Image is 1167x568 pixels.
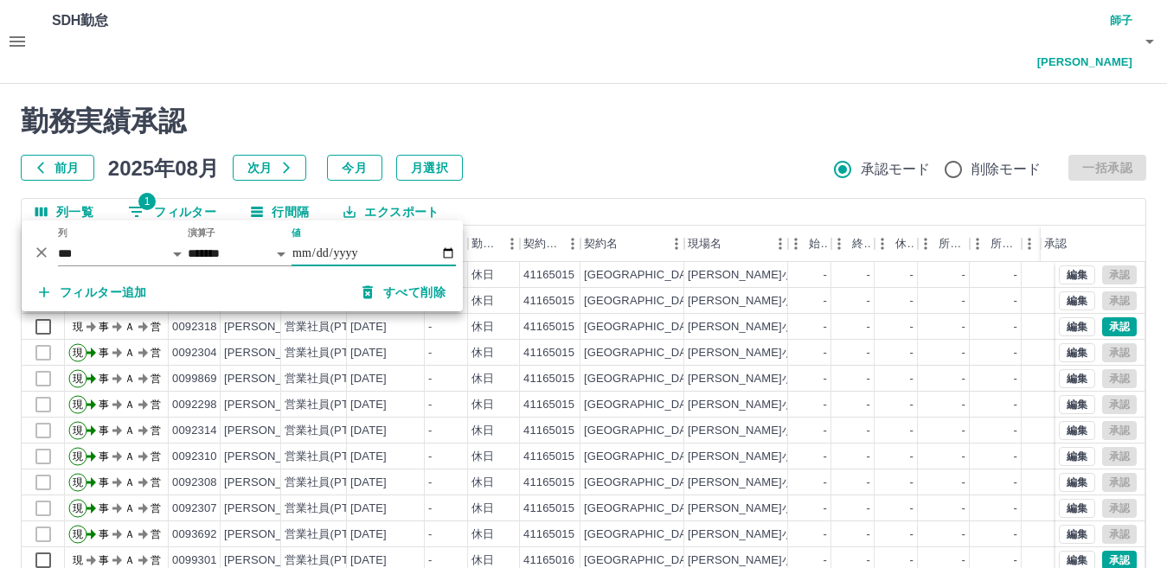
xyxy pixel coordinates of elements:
div: 41165015 [523,319,574,335]
text: 営 [151,528,161,540]
div: - [962,267,965,284]
div: 契約名 [580,226,684,262]
div: 営業社員(PT契約) [285,397,375,413]
text: 営 [151,476,161,488]
text: Ａ [125,450,135,463]
div: [DATE] [350,527,387,543]
div: - [962,345,965,361]
div: [DATE] [350,345,387,361]
div: 休日 [471,501,494,517]
text: 事 [99,528,109,540]
button: 編集 [1059,447,1095,466]
div: [PERSON_NAME]小学校放課後学級 [688,449,873,465]
div: 41165015 [523,345,574,361]
div: 交通費 [425,226,468,262]
div: - [824,267,827,284]
div: [PERSON_NAME] [224,423,318,439]
button: 行間隔 [237,199,323,225]
div: - [910,397,914,413]
div: [PERSON_NAME]小学校放課後学級 [688,475,873,491]
div: [PERSON_NAME]小学校放課後学級 [688,267,873,284]
div: - [428,345,432,361]
div: 営業社員(PT契約) [285,319,375,335]
div: [PERSON_NAME]小学校放課後学級 [688,397,873,413]
text: 営 [151,373,161,385]
div: - [428,527,432,543]
div: - [867,267,870,284]
div: 営業社員(PT契約) [285,371,375,387]
span: 削除モード [971,159,1042,180]
div: - [428,449,432,465]
div: - [824,423,827,439]
div: - [962,475,965,491]
div: 41165015 [523,371,574,387]
div: - [1014,527,1017,543]
div: [PERSON_NAME]小学校放課後学級 [688,345,873,361]
div: [DATE] [350,319,387,335]
text: 現 [73,373,83,385]
div: 休日 [471,345,494,361]
text: Ａ [125,399,135,411]
button: 編集 [1059,421,1095,440]
div: - [428,319,432,335]
text: 事 [99,450,109,463]
button: 前月 [21,155,94,181]
div: - [962,371,965,387]
div: 休日 [471,267,494,284]
div: [GEOGRAPHIC_DATA] [584,267,703,284]
button: 承認 [1102,317,1137,336]
div: 営業社員(PT契約) [285,475,375,491]
div: 41165015 [523,449,574,465]
button: メニュー [560,231,586,257]
div: - [824,293,827,310]
div: - [428,475,432,491]
div: 休日 [471,475,494,491]
div: [PERSON_NAME] [224,397,318,413]
text: 営 [151,399,161,411]
div: 営業社員(PT契約) [285,527,375,543]
div: 41165015 [523,475,574,491]
div: 終業 [852,226,871,262]
div: 0092314 [172,423,217,439]
div: - [910,345,914,361]
div: 承認 [1044,226,1067,262]
text: 事 [99,373,109,385]
text: 営 [151,424,161,437]
div: - [962,501,965,517]
text: 事 [99,399,109,411]
button: メニュー [767,231,793,257]
div: [GEOGRAPHIC_DATA] [584,527,703,543]
button: 月選択 [396,155,463,181]
text: 営 [151,450,161,463]
button: フィルター追加 [25,277,161,308]
text: 現 [73,502,83,514]
div: [PERSON_NAME]小学校放課後学級 [688,319,873,335]
div: 現場名 [688,226,721,262]
text: 事 [99,554,109,566]
div: 0092318 [172,319,217,335]
div: 0092308 [172,475,217,491]
div: 所定開始 [918,226,970,262]
text: Ａ [125,347,135,359]
div: - [910,449,914,465]
div: [GEOGRAPHIC_DATA] [584,501,703,517]
text: 現 [73,528,83,540]
div: 0092307 [172,501,217,517]
div: - [867,293,870,310]
div: 勤務区分 [468,226,520,262]
text: 事 [99,424,109,437]
div: [PERSON_NAME]小学校放課後学級 [688,371,873,387]
div: [PERSON_NAME]小学校放課後学級 [688,527,873,543]
div: [GEOGRAPHIC_DATA] [584,371,703,387]
div: - [962,449,965,465]
div: - [867,423,870,439]
div: - [962,423,965,439]
div: [GEOGRAPHIC_DATA] [584,319,703,335]
div: [GEOGRAPHIC_DATA] [584,397,703,413]
button: 編集 [1059,395,1095,414]
div: - [867,449,870,465]
div: - [1014,475,1017,491]
div: [GEOGRAPHIC_DATA] [584,423,703,439]
div: - [910,527,914,543]
h2: 勤務実績承認 [21,105,1146,137]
